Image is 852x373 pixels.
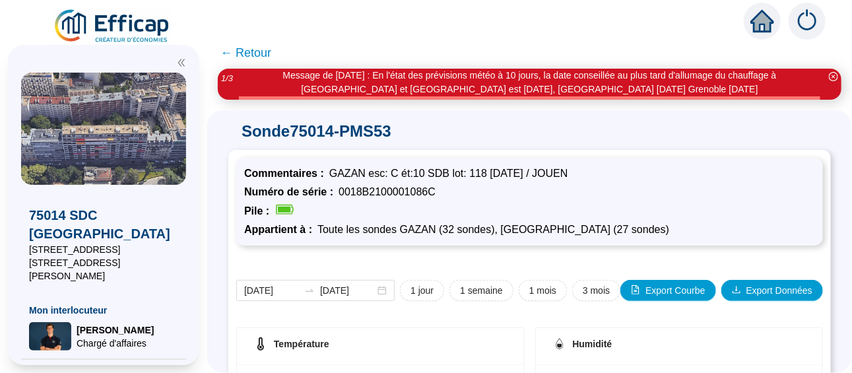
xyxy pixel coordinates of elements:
span: close-circle [829,72,838,81]
span: Export Courbe [645,284,705,298]
span: Pile : [244,205,275,217]
span: Appartient à : [244,224,317,235]
span: 1 semaine [460,284,503,298]
img: alerts [789,3,826,40]
span: [PERSON_NAME] [77,323,154,337]
div: Message de [DATE] : En l'état des prévisions météo à 10 jours, la date conseillée au plus tard d'... [239,69,820,96]
span: 0018B2100001086C [339,186,436,197]
span: [STREET_ADDRESS] [29,243,178,256]
button: 1 jour [400,280,444,301]
span: Toute les sondes GAZAN (32 sondes), [GEOGRAPHIC_DATA] (27 sondes) [317,224,669,235]
button: 3 mois [572,280,620,301]
span: [STREET_ADDRESS][PERSON_NAME] [29,256,178,283]
span: download [732,285,741,294]
span: Chargé d'affaires [77,337,154,350]
span: 75014 SDC [GEOGRAPHIC_DATA] [29,206,178,243]
span: Mon interlocuteur [29,304,178,317]
span: Humidité [573,339,612,349]
span: Export Données [746,284,812,298]
button: 1 mois [519,280,567,301]
img: Chargé d'affaires [29,322,71,351]
span: Température [274,339,329,349]
span: double-left [177,58,186,67]
span: file-image [631,285,640,294]
span: Numéro de série : [244,186,339,197]
span: 1 mois [529,284,556,298]
input: Date de fin [320,284,375,298]
button: Export Données [721,280,823,301]
span: ← Retour [220,44,271,62]
button: Export Courbe [620,280,715,301]
i: 1 / 3 [221,73,233,83]
img: efficap energie logo [53,8,172,45]
span: to [304,285,315,296]
button: 1 semaine [449,280,513,301]
span: 1 jour [410,284,434,298]
span: 3 mois [583,284,610,298]
span: Commentaires : [244,168,329,179]
span: home [750,9,774,33]
span: swap-right [304,285,315,296]
input: Date de début [244,284,299,298]
span: Sonde 75014-PMS53 [228,121,831,142]
span: GAZAN esc: C ét:10 SDB lot: 118 [DATE] / JOUEN [329,168,568,179]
